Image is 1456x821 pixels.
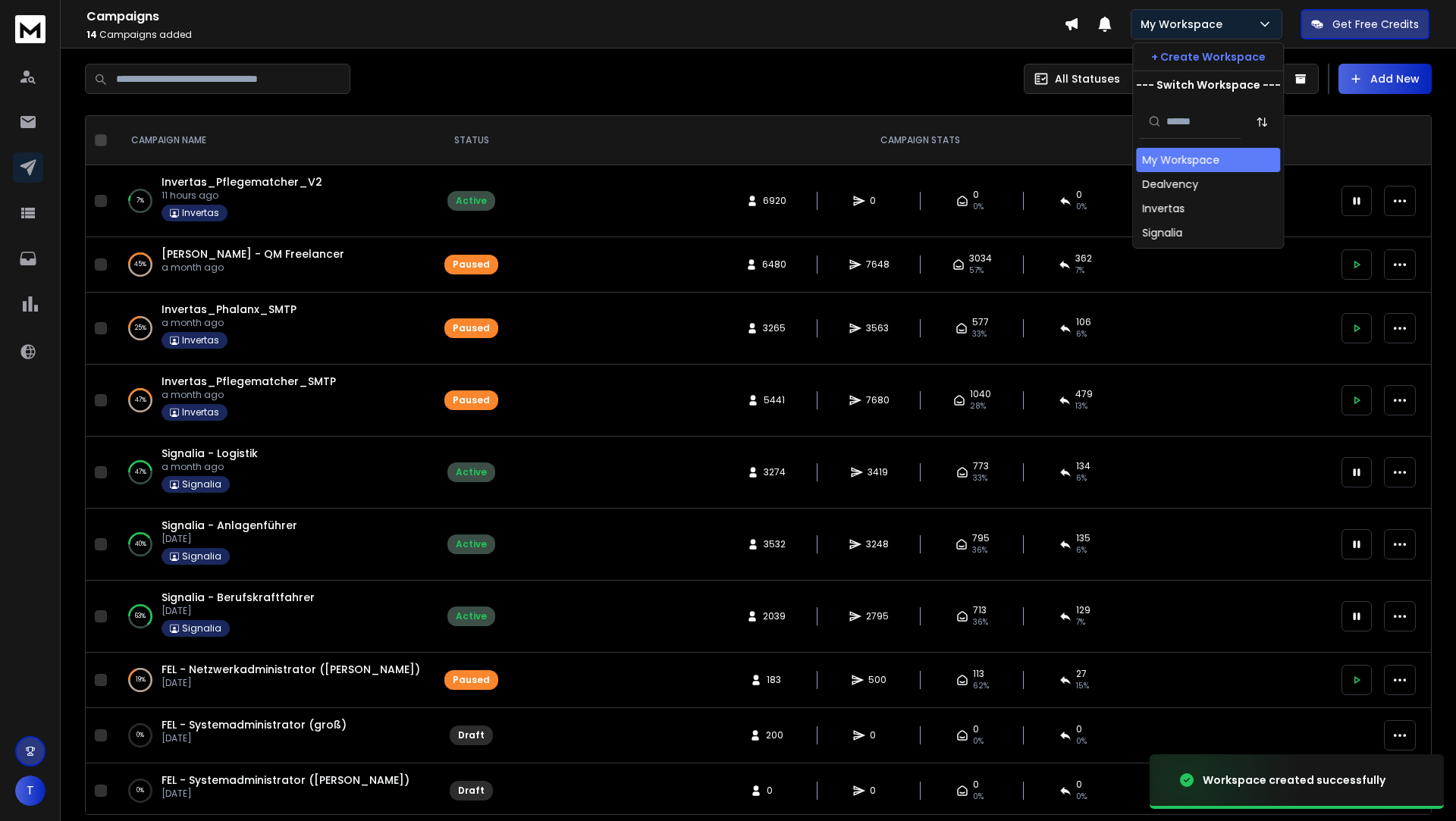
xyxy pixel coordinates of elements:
[435,116,507,165] th: STATUS
[973,680,989,692] span: 62 %
[162,662,420,677] a: FEL - Netzwerkadministrator ([PERSON_NAME])
[1076,604,1090,616] span: 129
[113,237,435,293] td: 45%[PERSON_NAME] - QM Freelancera month ago
[453,394,490,406] div: Paused
[1332,17,1419,32] p: Get Free Credits
[1076,616,1085,628] span: 7 %
[1076,316,1091,328] span: 106
[113,653,435,708] td: 19%FEL - Netzwerkadministrator ([PERSON_NAME])[DATE]
[162,174,322,190] span: Invertas_Pflegematcher_V2
[1076,668,1087,680] span: 27
[162,302,297,317] span: Invertas_Phalanx_SMTP
[453,322,490,334] div: Paused
[866,610,889,622] span: 2795
[453,674,490,686] div: Paused
[870,729,885,741] span: 0
[113,116,435,165] th: CAMPAIGN NAME
[113,437,435,509] td: 47%Signalia - Logistika month agoSignalia
[15,15,45,43] img: logo
[767,674,782,686] span: 183
[1075,252,1092,265] span: 362
[1247,107,1277,137] button: Sort by Sort A-Z
[973,723,979,735] span: 0
[458,785,485,797] div: Draft
[1301,9,1429,39] button: Get Free Credits
[182,406,219,418] p: Invertas
[969,252,992,265] span: 3034
[456,466,487,478] div: Active
[162,590,315,605] a: Signalia - Berufskraftfahrer
[135,465,146,480] p: 47 %
[972,532,990,544] span: 795
[1142,201,1185,216] div: Invertas
[972,328,987,340] span: 33 %
[1075,400,1087,412] span: 13 %
[162,374,336,389] a: Invertas_Pflegematcher_SMTP
[1133,43,1283,71] button: + Create Workspace
[135,393,146,408] p: 47 %
[162,677,420,689] p: [DATE]
[86,28,97,41] span: 14
[15,776,45,806] button: T
[866,538,889,550] span: 3248
[764,394,785,406] span: 5441
[162,262,344,274] p: a month ago
[507,116,1332,165] th: CAMPAIGN STATS
[1076,189,1082,201] span: 0
[1142,225,1182,240] div: Signalia
[767,785,782,797] span: 0
[1076,532,1090,544] span: 135
[973,791,984,803] span: 0%
[162,772,409,788] a: FEL - Systemadministrator ([PERSON_NAME])
[162,518,297,533] span: Signalia - Anlagenführer
[1076,735,1087,747] span: 0%
[453,259,490,271] div: Paused
[970,388,991,400] span: 1040
[870,785,885,797] span: 0
[866,259,890,271] span: 7648
[162,788,409,800] p: [DATE]
[973,668,984,680] span: 113
[763,195,786,207] span: 6920
[1338,64,1432,94] button: Add New
[162,246,344,262] a: [PERSON_NAME] - QM Freelancer
[766,729,783,741] span: 200
[1151,49,1266,64] p: + Create Workspace
[1142,177,1198,192] div: Dealvency
[763,322,786,334] span: 3265
[1076,723,1082,735] span: 0
[162,461,258,473] p: a month ago
[135,321,146,336] p: 25 %
[866,394,890,406] span: 7680
[162,317,297,329] p: a month ago
[182,550,221,562] p: Signalia
[1076,472,1087,484] span: 6 %
[763,610,786,622] span: 2039
[1055,71,1120,86] p: All Statuses
[973,616,988,628] span: 36 %
[162,717,347,732] a: FEL - Systemadministrator (groß)
[86,8,1064,26] h1: Campaigns
[86,29,1064,41] p: Campaigns added
[969,265,984,277] span: 57 %
[458,729,485,741] div: Draft
[868,466,888,478] span: 3419
[136,672,146,688] p: 19 %
[973,779,979,791] span: 0
[113,165,435,237] td: 7%Invertas_Pflegematcher_V211 hours agoInvertas
[182,207,219,219] p: Invertas
[113,365,435,437] td: 47%Invertas_Pflegematcher_SMTPa month agoInvertas
[1076,779,1082,791] span: 0
[113,763,435,819] td: 0%FEL - Systemadministrator ([PERSON_NAME])[DATE]
[136,783,144,798] p: 0 %
[456,538,487,550] div: Active
[1136,77,1281,92] p: --- Switch Workspace ---
[456,195,487,207] div: Active
[1075,388,1093,400] span: 479
[136,728,144,743] p: 0 %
